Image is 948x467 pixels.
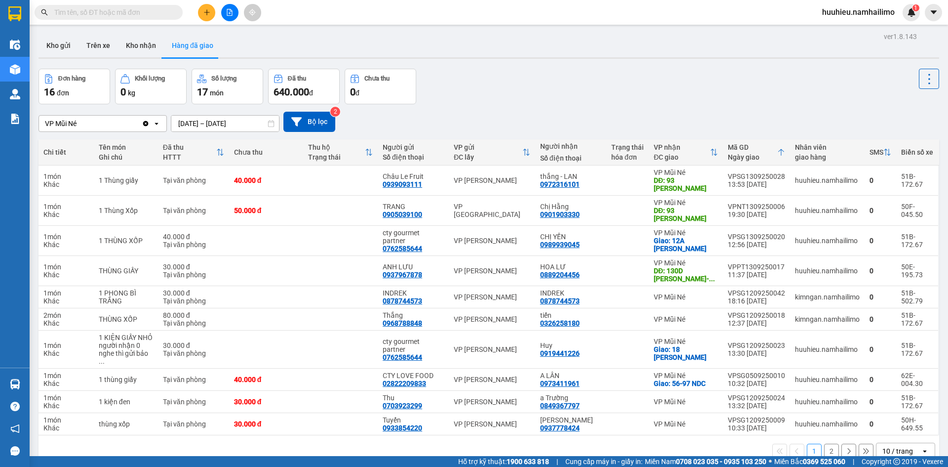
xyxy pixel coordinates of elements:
div: 1 món [43,203,89,211]
strong: 1900 633 818 [507,458,549,466]
div: Người nhận [540,142,601,150]
div: thùng xốp [99,420,153,428]
div: 0973411961 [540,380,580,387]
div: 0905039100 [383,211,422,218]
div: thắng - LAN [540,172,601,180]
span: đơn [57,89,69,97]
th: Toggle SortBy [865,139,896,166]
div: Khác [43,297,89,305]
span: món [210,89,224,97]
span: ... [99,357,105,365]
button: 1 [807,444,822,459]
span: Hỗ trợ kỹ thuật: [458,456,549,467]
div: hóa đơn [611,153,644,161]
div: 0939093111 [383,180,422,188]
strong: 0369 525 060 [803,458,845,466]
div: 13:53 [DATE] [728,180,785,188]
div: Khác [43,241,89,249]
div: Khối lượng [135,75,165,82]
div: Tại văn phòng [163,207,224,214]
div: Thu [383,394,444,402]
th: Toggle SortBy [449,139,535,166]
div: 0919441226 [540,349,580,357]
div: VP [PERSON_NAME] [454,420,530,428]
div: 0 [869,376,891,383]
div: HOA LƯ [540,263,601,271]
span: 0 [350,86,355,98]
div: ver 1.8.143 [884,31,917,42]
div: Khác [43,349,89,357]
div: Thu hộ [308,143,365,151]
div: 0 [869,207,891,214]
div: VP nhận [654,143,710,151]
div: Chưa thu [234,148,299,156]
div: huuhieu.namhailimo [795,207,860,214]
div: 1 THÙNG XỐP [99,237,153,245]
span: đ [309,89,313,97]
div: 1 Thùng Xốp [99,207,153,214]
div: CHỊ YẾN [540,233,601,241]
div: huuhieu.namhailimo [795,237,860,245]
div: 1 món [43,372,89,380]
div: Tại văn phòng [163,349,224,357]
div: 13:30 [DATE] [728,349,785,357]
span: ... [709,275,715,283]
div: VP Mũi Né [654,398,718,406]
div: 1 KIỆN GIẤY NHỎ [99,334,153,341]
div: 51B-172.67 [901,341,933,357]
svg: Clear value [142,120,150,127]
div: 1 kiện đen [99,398,153,406]
div: 0968788848 [383,319,422,327]
div: 1 món [43,172,89,180]
div: 0937967878 [383,271,422,279]
div: 1 món [43,416,89,424]
span: aim [249,9,256,16]
span: copyright [893,458,900,465]
div: TRANG [383,203,444,211]
svg: open [921,447,929,455]
div: cty gourmet partner [383,338,444,353]
div: VP Mũi Né [654,420,718,428]
span: file-add [226,9,233,16]
div: SMS [869,148,883,156]
span: | [853,456,854,467]
div: VP Mũi Né [654,169,718,176]
div: 1 món [43,341,89,349]
button: Đơn hàng16đơn [39,69,110,104]
div: 51B-172.67 [901,233,933,249]
button: Bộ lọc [283,112,335,132]
div: 0 [869,315,891,323]
div: VPSG1309250020 [728,233,785,241]
div: cty gourmet partner [383,229,444,245]
div: Tuyến [383,416,444,424]
div: Khác [43,319,89,327]
div: Đã thu [288,75,306,82]
div: Tại văn phòng [163,420,224,428]
svg: open [153,120,160,127]
div: người nhận 0 nghe thì gửi bảo vệ [99,341,153,365]
div: Người gửi [383,143,444,151]
th: Toggle SortBy [158,139,229,166]
div: HTTT [163,153,216,161]
div: Số điện thoại [540,154,601,162]
span: 640.000 [274,86,309,98]
div: 0 [869,176,891,184]
span: kg [128,89,135,97]
span: | [556,456,558,467]
div: Giao: 12A Nguyễn Đình Chiểu [654,237,718,253]
div: Tại văn phòng [163,271,224,279]
button: aim [244,4,261,21]
div: Trạng thái [308,153,365,161]
div: VPSG0509250010 [728,372,785,380]
span: plus [203,9,210,16]
span: Cung cấp máy in - giấy in: [565,456,642,467]
div: kimngan.namhailimo [795,315,860,323]
button: Kho nhận [118,34,164,57]
div: THÙNG XỐP [99,315,153,323]
button: caret-down [925,4,942,21]
div: 02822209833 [383,380,426,387]
div: 1 Thùng giấy [99,176,153,184]
div: 50H-649.55 [901,416,933,432]
button: Chưa thu0đ [345,69,416,104]
div: 0 [869,398,891,406]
